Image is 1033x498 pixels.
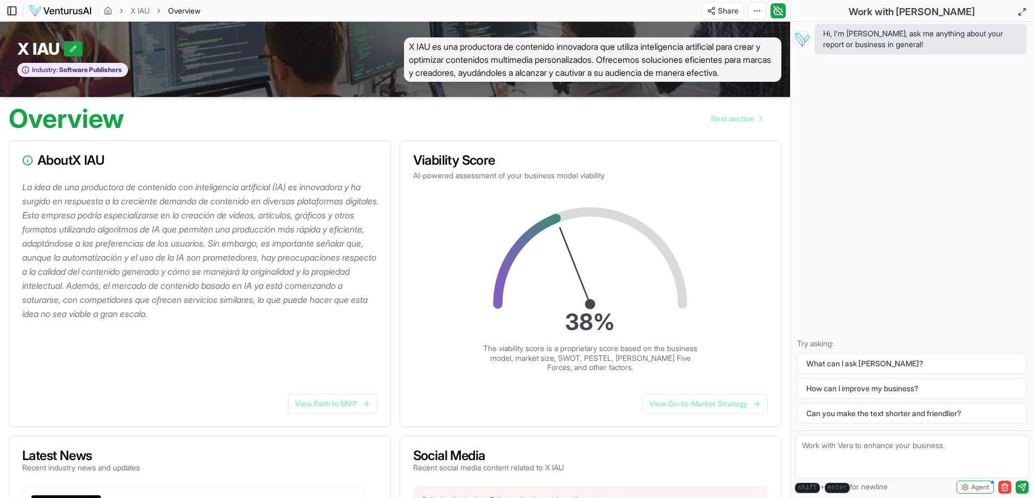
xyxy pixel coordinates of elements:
button: Share [702,2,743,20]
span: Next section [711,113,754,124]
span: Agent [971,483,989,491]
span: X IAU es una productora de contenido innovadora que utiliza inteligencia artificial para crear y ... [404,37,782,82]
span: + for newline [795,481,888,493]
a: View Go-to-Market Strategy [642,394,768,413]
kbd: shift [795,483,820,493]
h2: Work with [PERSON_NAME] [849,4,975,20]
p: Try asking: [797,338,1026,349]
button: How can I improve my business? [797,378,1026,399]
h3: Latest News [22,449,140,462]
button: What can I ask [PERSON_NAME]? [797,353,1026,374]
button: Agent [957,481,994,494]
p: The viability score is a proprietary score based on the business model, market size, SWOT, PESTEL... [482,344,699,372]
h3: Viability Score [413,154,768,167]
span: Overview [168,5,201,16]
p: Recent industry news and updates [22,462,140,473]
span: X IAU [17,39,64,59]
p: Recent social media content related to X IAU [413,462,564,473]
span: Software Publishers [58,66,122,74]
h3: About X IAU [22,154,377,167]
text: 38 % [566,308,615,335]
span: Industry: [32,66,58,74]
button: Can you make the text shorter and friendlier? [797,403,1026,424]
a: Go to next page [702,108,771,130]
img: Vera [793,30,810,48]
p: AI-powered assessment of your business model viability [413,170,768,181]
a: View Path to MVP [288,394,377,413]
nav: breadcrumb [104,5,201,16]
span: Share [718,5,739,16]
p: La idea de una productora de contenido con inteligencia artificial (IA) es innovadora y ha surgid... [22,180,382,321]
kbd: enter [825,483,850,493]
a: X IAU [131,5,150,16]
h1: Overview [9,106,124,132]
span: Hi, I'm [PERSON_NAME], ask me anything about your report or business in general! [823,28,1018,50]
nav: pagination [702,108,771,130]
h3: Social Media [413,449,564,462]
img: logo [29,4,92,17]
button: Industry:Software Publishers [17,63,128,77]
